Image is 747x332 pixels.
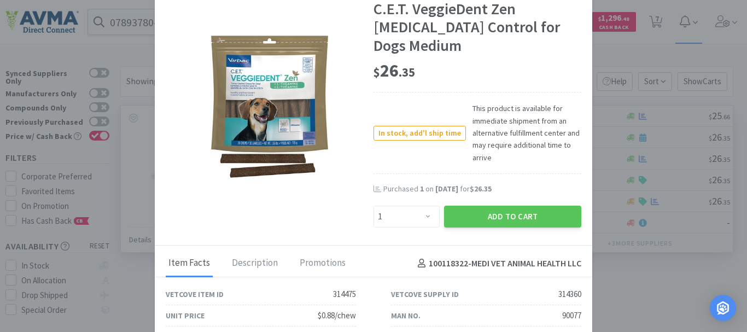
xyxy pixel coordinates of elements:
span: In stock, add'l ship time [374,126,465,140]
span: $26.35 [470,184,492,194]
span: 26 [373,60,415,81]
div: Open Intercom Messenger [710,295,736,321]
img: 715d3496b83944e5a01a68cc5aa2ef23_314360.jpeg [199,36,341,178]
div: Vetcove Supply ID [391,288,459,300]
span: 1 [420,184,424,194]
div: 90077 [562,309,581,322]
div: Item Facts [166,250,213,277]
div: $0.88/chew [318,309,356,322]
div: Purchased on for [383,184,581,195]
span: $ [373,65,380,80]
div: Description [229,250,281,277]
div: Man No. [391,310,421,322]
h4: 100118322 - MEDI VET ANIMAL HEALTH LLC [413,257,581,271]
span: This product is available for immediate shipment from an alternative fulfillment center and may r... [466,102,581,164]
div: Promotions [297,250,348,277]
div: 314360 [558,288,581,301]
span: . 35 [399,65,415,80]
span: [DATE] [435,184,458,194]
div: Vetcove Item ID [166,288,224,300]
div: 314475 [333,288,356,301]
button: Add to Cart [444,206,581,228]
div: Unit Price [166,310,205,322]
